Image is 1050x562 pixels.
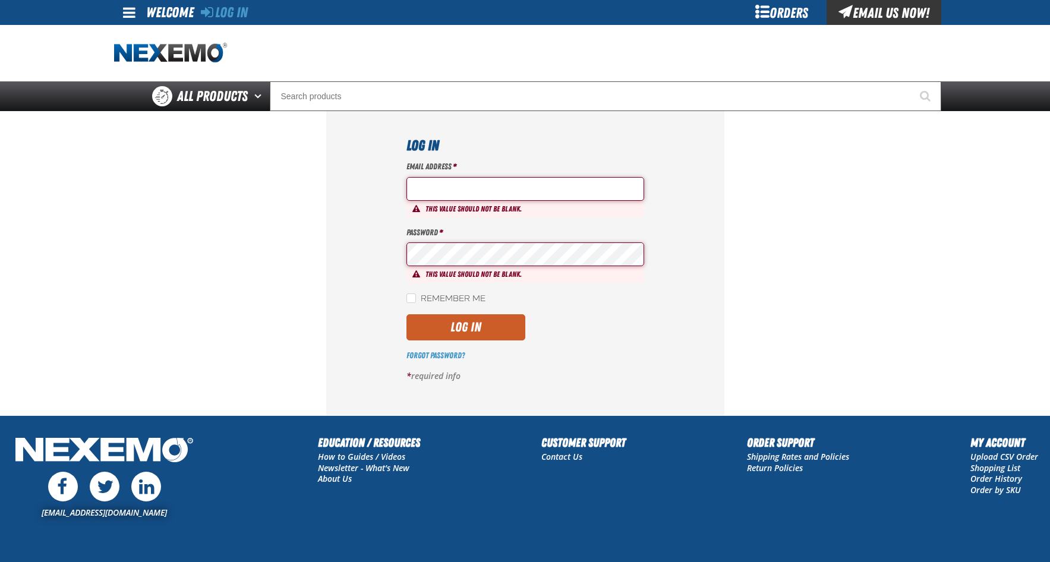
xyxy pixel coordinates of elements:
[42,507,167,518] a: [EMAIL_ADDRESS][DOMAIN_NAME]
[114,43,227,64] a: Home
[250,81,270,111] button: Open All Products pages
[406,293,416,303] input: Remember Me
[318,473,352,484] a: About Us
[406,371,644,382] p: required info
[541,451,582,462] a: Contact Us
[406,351,465,360] a: Forgot Password?
[318,462,409,473] a: Newsletter - What's New
[747,434,849,452] h2: Order Support
[970,451,1038,462] a: Upload CSV Order
[12,434,197,469] img: Nexemo Logo
[970,462,1020,473] a: Shopping List
[970,434,1038,452] h2: My Account
[270,81,941,111] input: Search
[177,86,248,107] span: All Products
[406,314,525,340] button: Log In
[425,204,522,213] span: This value should not be blank.
[747,451,849,462] a: Shipping Rates and Policies
[541,434,626,452] h2: Customer Support
[406,161,644,172] label: Email Address
[318,451,405,462] a: How to Guides / Videos
[970,484,1021,495] a: Order by SKU
[912,81,941,111] button: Start Searching
[406,227,644,238] label: Password
[318,434,420,452] h2: Education / Resources
[201,4,248,21] a: Log In
[425,270,522,279] span: This value should not be blank.
[114,43,227,64] img: Nexemo logo
[747,462,803,473] a: Return Policies
[406,293,485,305] label: Remember Me
[406,135,644,156] h1: Log In
[970,473,1022,484] a: Order History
